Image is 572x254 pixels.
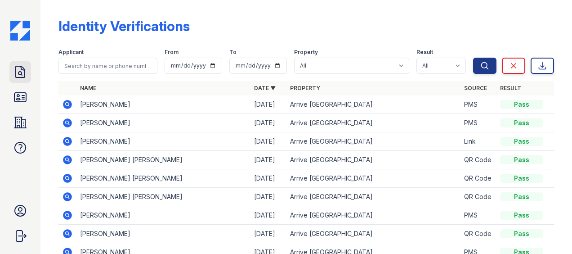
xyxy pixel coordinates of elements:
[76,95,250,114] td: [PERSON_NAME]
[76,188,250,206] td: [PERSON_NAME] [PERSON_NAME]
[80,85,96,91] a: Name
[500,229,543,238] div: Pass
[500,211,543,220] div: Pass
[165,49,179,56] label: From
[76,225,250,243] td: [PERSON_NAME]
[58,58,157,74] input: Search by name or phone number
[76,114,250,132] td: [PERSON_NAME]
[416,49,433,56] label: Result
[250,169,286,188] td: [DATE]
[460,95,496,114] td: PMS
[76,132,250,151] td: [PERSON_NAME]
[250,132,286,151] td: [DATE]
[76,206,250,225] td: [PERSON_NAME]
[250,188,286,206] td: [DATE]
[500,155,543,164] div: Pass
[460,132,496,151] td: Link
[500,192,543,201] div: Pass
[500,118,543,127] div: Pass
[286,188,460,206] td: Arrive [GEOGRAPHIC_DATA]
[286,114,460,132] td: Arrive [GEOGRAPHIC_DATA]
[58,18,190,34] div: Identity Verifications
[286,206,460,225] td: Arrive [GEOGRAPHIC_DATA]
[460,188,496,206] td: QR Code
[460,151,496,169] td: QR Code
[500,174,543,183] div: Pass
[76,169,250,188] td: [PERSON_NAME] [PERSON_NAME]
[229,49,237,56] label: To
[286,95,460,114] td: Arrive [GEOGRAPHIC_DATA]
[250,114,286,132] td: [DATE]
[286,132,460,151] td: Arrive [GEOGRAPHIC_DATA]
[254,85,276,91] a: Date ▼
[250,206,286,225] td: [DATE]
[250,95,286,114] td: [DATE]
[10,21,30,41] img: CE_Icon_Blue-c292c112584629df590d857e76928e9f676e5b41ef8f769ba2f05ee15b207248.png
[460,225,496,243] td: QR Code
[286,169,460,188] td: Arrive [GEOGRAPHIC_DATA]
[294,49,318,56] label: Property
[500,85,521,91] a: Result
[290,85,320,91] a: Property
[500,137,543,146] div: Pass
[58,49,84,56] label: Applicant
[460,206,496,225] td: PMS
[286,225,460,243] td: Arrive [GEOGRAPHIC_DATA]
[460,169,496,188] td: QR Code
[250,151,286,169] td: [DATE]
[464,85,487,91] a: Source
[286,151,460,169] td: Arrive [GEOGRAPHIC_DATA]
[250,225,286,243] td: [DATE]
[500,100,543,109] div: Pass
[76,151,250,169] td: [PERSON_NAME] [PERSON_NAME]
[460,114,496,132] td: PMS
